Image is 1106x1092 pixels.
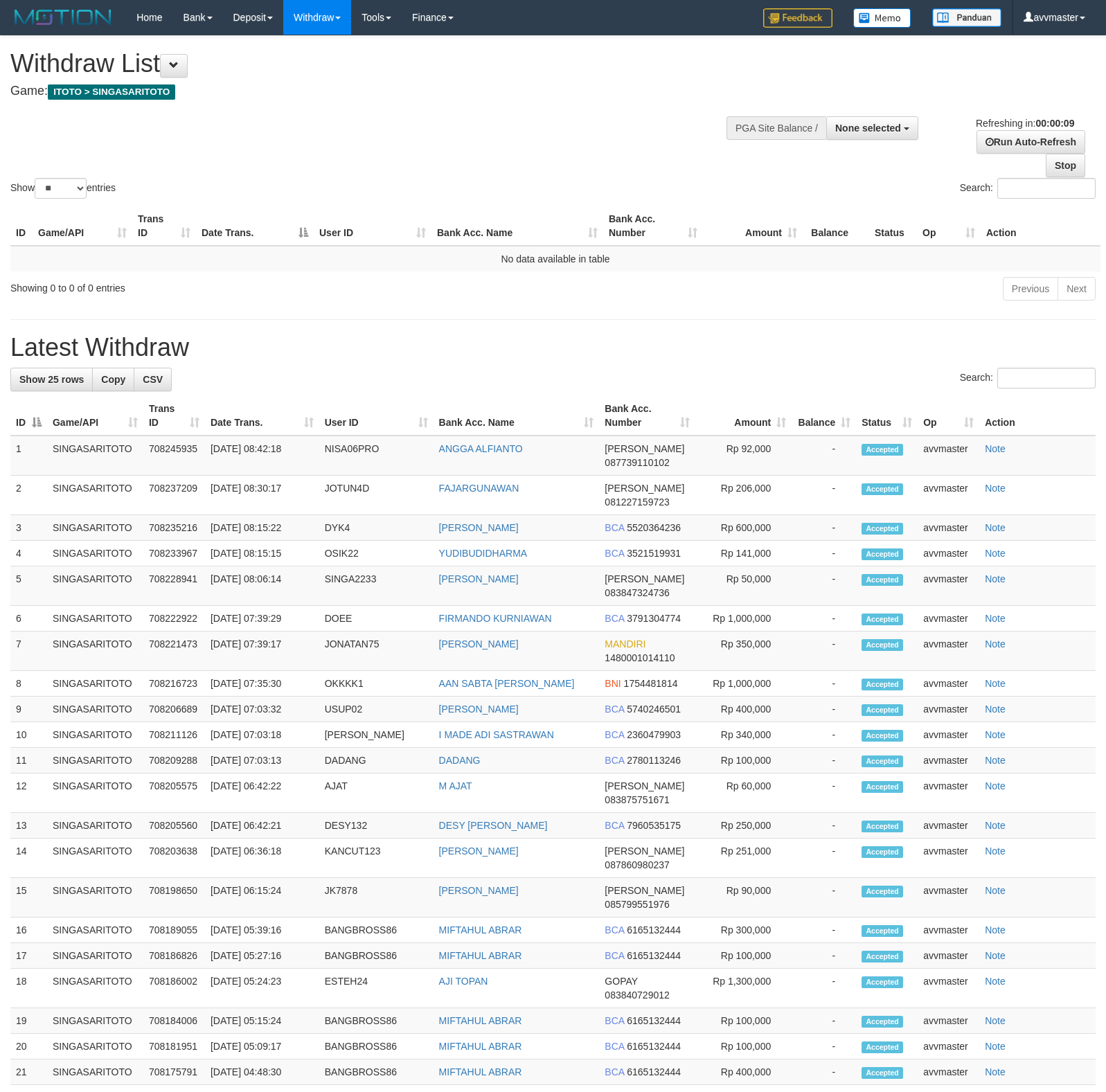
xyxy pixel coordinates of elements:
[985,924,1006,936] a: Note
[10,566,47,606] td: 5
[10,839,47,878] td: 14
[862,976,903,988] span: Accepted
[917,206,981,246] th: Op: activate to sort column ascending
[439,1041,522,1052] a: MIFTAHUL ABRAR
[862,523,903,535] span: Accepted
[439,522,519,533] a: [PERSON_NAME]
[599,396,695,436] th: Bank Acc. Number: activate to sort column ascending
[792,476,856,515] td: -
[695,515,792,541] td: Rp 600,000
[47,541,143,566] td: SINGASARITOTO
[319,722,434,748] td: [PERSON_NAME]
[205,436,319,476] td: [DATE] 08:42:18
[985,638,1006,650] a: Note
[605,496,669,508] span: Copy 081227159723 to clipboard
[695,748,792,773] td: Rp 100,000
[205,722,319,748] td: [DATE] 07:03:18
[10,878,47,918] td: 15
[695,541,792,566] td: Rp 141,000
[792,878,856,918] td: -
[47,476,143,515] td: SINGASARITOTO
[862,444,903,456] span: Accepted
[985,729,1006,740] a: Note
[862,639,903,651] span: Accepted
[205,773,319,813] td: [DATE] 06:42:22
[918,813,979,839] td: avvmaster
[985,755,1006,766] a: Note
[605,820,624,831] span: BCA
[143,748,205,773] td: 708209288
[47,773,143,813] td: SINGASARITOTO
[439,1015,522,1026] a: MIFTAHUL ABRAR
[918,918,979,943] td: avvmaster
[792,918,856,943] td: -
[10,50,724,78] h1: Withdraw List
[205,943,319,969] td: [DATE] 05:27:16
[985,548,1006,559] a: Note
[792,566,856,606] td: -
[196,206,314,246] th: Date Trans.: activate to sort column descending
[918,943,979,969] td: avvmaster
[47,748,143,773] td: SINGASARITOTO
[695,943,792,969] td: Rp 100,000
[627,522,681,533] span: Copy 5520364236 to clipboard
[981,206,1100,246] th: Action
[10,178,116,199] label: Show entries
[605,899,669,910] span: Copy 085799551976 to clipboard
[862,925,903,937] span: Accepted
[10,918,47,943] td: 16
[703,206,803,246] th: Amount: activate to sort column ascending
[763,8,832,28] img: Feedback.jpg
[960,178,1096,199] label: Search:
[695,918,792,943] td: Rp 300,000
[439,780,472,791] a: M AJAT
[47,515,143,541] td: SINGASARITOTO
[985,573,1006,584] a: Note
[143,436,205,476] td: 708245935
[319,515,434,541] td: DYK4
[605,976,637,987] span: GOPAY
[143,515,205,541] td: 708235216
[627,548,681,559] span: Copy 3521519931 to clipboard
[47,813,143,839] td: SINGASARITOTO
[143,396,205,436] th: Trans ID: activate to sort column ascending
[205,878,319,918] td: [DATE] 06:15:24
[985,1041,1006,1052] a: Note
[695,878,792,918] td: Rp 90,000
[695,671,792,697] td: Rp 1,000,000
[605,845,684,857] span: [PERSON_NAME]
[792,813,856,839] td: -
[803,206,869,246] th: Balance
[862,846,903,858] span: Accepted
[695,476,792,515] td: Rp 206,000
[10,748,47,773] td: 11
[439,924,522,936] a: MIFTAHUL ABRAR
[605,443,684,454] span: [PERSON_NAME]
[134,368,172,391] a: CSV
[985,483,1006,494] a: Note
[143,566,205,606] td: 708228941
[319,813,434,839] td: DESY132
[1058,277,1096,301] a: Next
[319,1008,434,1034] td: BANGBROSS86
[862,755,903,767] span: Accepted
[10,515,47,541] td: 3
[1003,277,1058,301] a: Previous
[985,976,1006,987] a: Note
[205,632,319,671] td: [DATE] 07:39:17
[143,969,205,1008] td: 708186002
[792,773,856,813] td: -
[932,8,1001,27] img: panduan.png
[695,969,792,1008] td: Rp 1,300,000
[792,671,856,697] td: -
[862,614,903,625] span: Accepted
[792,396,856,436] th: Balance: activate to sort column ascending
[143,632,205,671] td: 708221473
[605,548,624,559] span: BCA
[431,206,603,246] th: Bank Acc. Name: activate to sort column ascending
[47,839,143,878] td: SINGASARITOTO
[627,820,681,831] span: Copy 7960535175 to clipboard
[205,697,319,722] td: [DATE] 07:03:32
[439,820,548,831] a: DESY [PERSON_NAME]
[985,443,1006,454] a: Note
